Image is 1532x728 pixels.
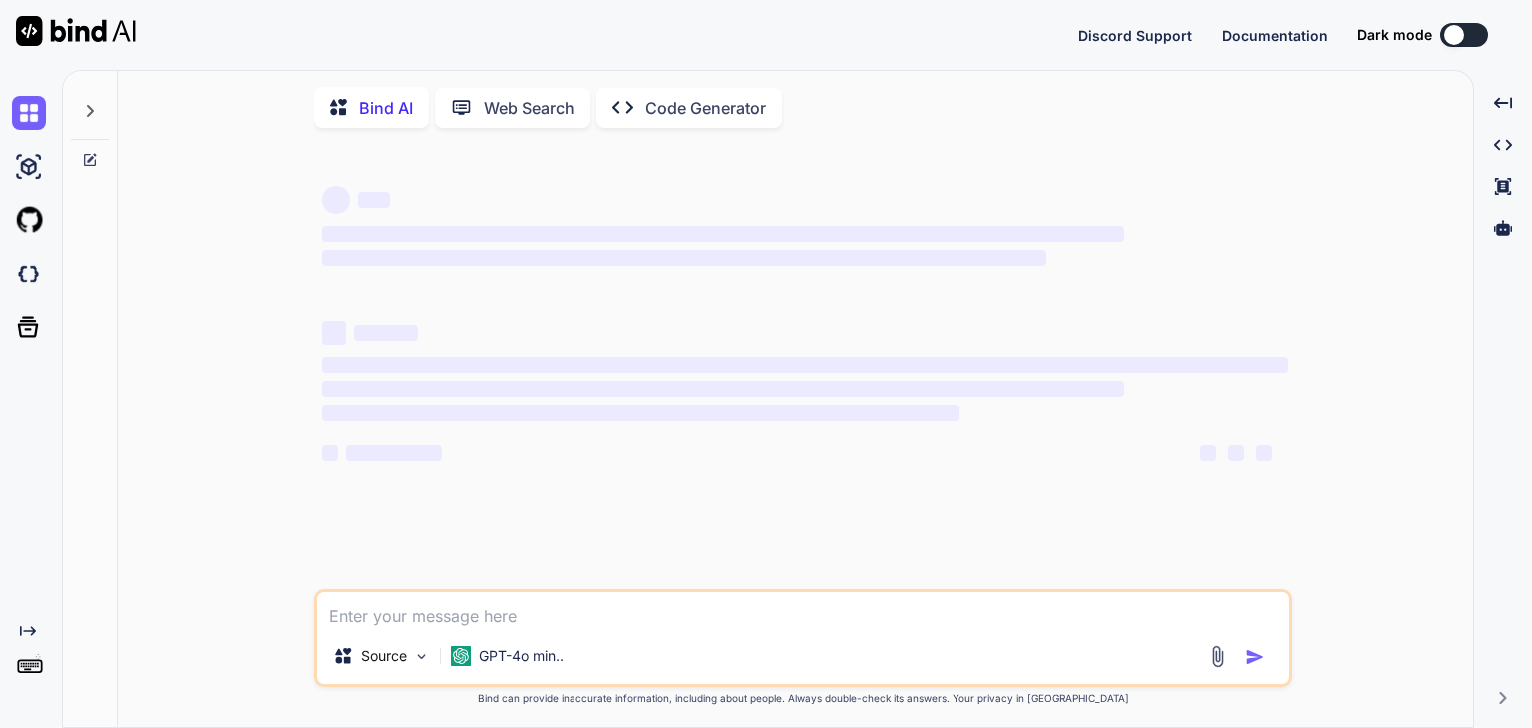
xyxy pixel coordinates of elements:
span: ‌ [322,186,350,214]
button: Documentation [1222,25,1328,46]
p: Source [361,646,407,666]
span: ‌ [1228,445,1244,461]
p: Bind can provide inaccurate information, including about people. Always double-check its answers.... [314,691,1292,706]
img: chat [12,96,46,130]
span: ‌ [322,250,1046,266]
img: icon [1245,647,1265,667]
span: Dark mode [1357,25,1432,45]
img: ai-studio [12,150,46,183]
p: GPT-4o min.. [479,646,564,666]
span: ‌ [322,226,1123,242]
span: ‌ [1200,445,1216,461]
img: attachment [1206,645,1229,668]
img: githubLight [12,203,46,237]
p: Bind AI [359,96,413,120]
span: ‌ [354,325,418,341]
span: ‌ [322,405,959,421]
img: Pick Models [413,648,430,665]
span: ‌ [322,445,338,461]
span: ‌ [346,445,442,461]
img: Bind AI [16,16,136,46]
span: ‌ [322,381,1123,397]
p: Web Search [484,96,574,120]
span: Discord Support [1078,27,1192,44]
span: ‌ [322,321,346,345]
span: ‌ [358,192,390,208]
img: GPT-4o mini [451,646,471,666]
img: darkCloudIdeIcon [12,257,46,291]
p: Code Generator [645,96,766,120]
span: Documentation [1222,27,1328,44]
span: ‌ [1256,445,1272,461]
button: Discord Support [1078,25,1192,46]
span: ‌ [322,357,1288,373]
